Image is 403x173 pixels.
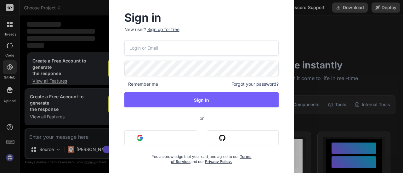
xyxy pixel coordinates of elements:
[231,81,279,87] span: Forgot your password?
[174,111,229,126] span: or
[171,154,252,164] a: Terms of Service
[124,130,197,145] button: Sign in with Google
[124,13,279,23] h2: Sign in
[124,92,279,107] button: Sign In
[137,135,143,141] img: google
[124,26,279,40] p: New user?
[205,159,232,164] a: Privacy Policy.
[147,26,179,33] div: Sign up for free
[124,40,279,56] input: Login or Email
[124,81,158,87] span: Remember me
[207,130,279,145] button: Sign in with Github
[219,135,225,141] img: github
[150,150,253,164] div: You acknowledge that you read, and agree to our and our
